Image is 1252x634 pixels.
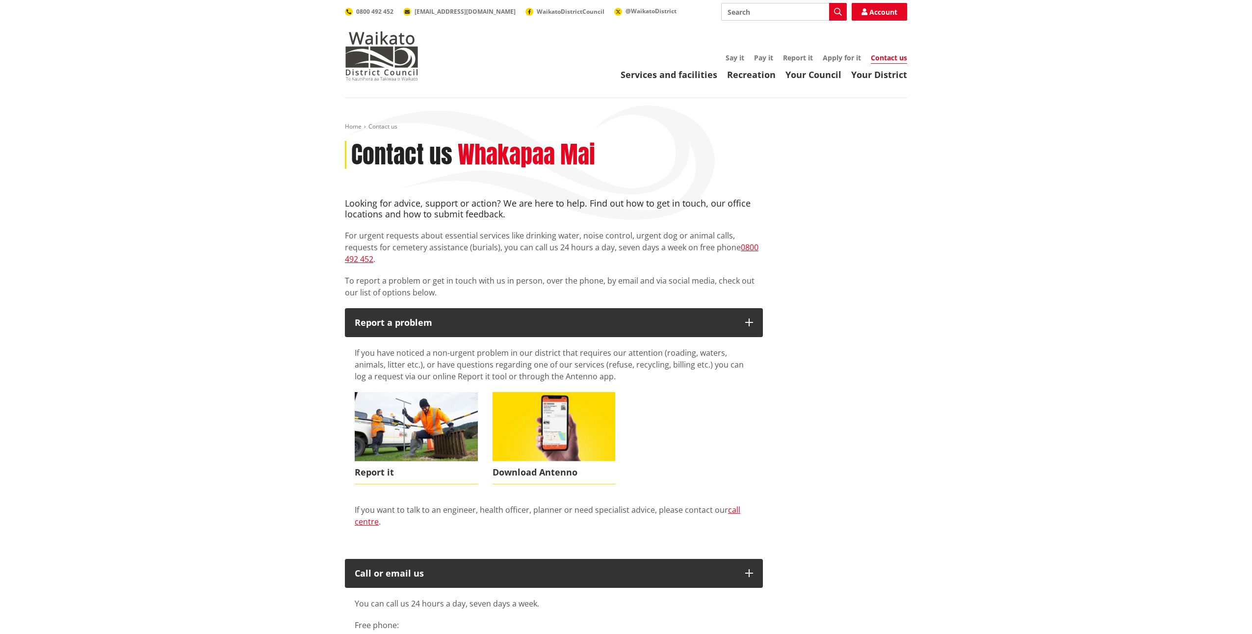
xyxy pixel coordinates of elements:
a: Download Antenno [493,392,616,484]
span: Contact us [368,122,397,131]
span: 0800 492 452 [356,7,393,16]
a: Say it [726,53,744,62]
a: Your Council [785,69,841,80]
span: [EMAIL_ADDRESS][DOMAIN_NAME] [415,7,516,16]
a: Home [345,122,362,131]
a: 0800 492 452 [345,242,758,264]
a: Account [852,3,907,21]
img: Waikato District Council - Te Kaunihera aa Takiwaa o Waikato [345,31,418,80]
h4: Looking for advice, support or action? We are here to help. Find out how to get in touch, our off... [345,198,763,219]
a: Services and facilities [621,69,717,80]
a: Recreation [727,69,776,80]
a: Report it [783,53,813,62]
div: Call or email us [355,569,735,579]
p: Report a problem [355,318,735,328]
nav: breadcrumb [345,123,907,131]
span: Download Antenno [493,461,616,484]
span: @WaikatoDistrict [626,7,677,15]
span: Report it [355,461,478,484]
p: You can call us 24 hours a day, seven days a week. [355,598,753,609]
a: [EMAIL_ADDRESS][DOMAIN_NAME] [403,7,516,16]
a: Your District [851,69,907,80]
a: Pay it [754,53,773,62]
a: @WaikatoDistrict [614,7,677,15]
h1: Contact us [351,141,452,169]
button: Call or email us [345,559,763,588]
span: If you have noticed a non-urgent problem in our district that requires our attention (roading, wa... [355,347,744,382]
a: Report it [355,392,478,484]
a: call centre [355,504,740,527]
p: To report a problem or get in touch with us in person, over the phone, by email and via social me... [345,275,763,298]
h2: Whakapaa Mai [458,141,595,169]
input: Search input [721,3,847,21]
img: Report it [355,392,478,461]
a: 0800 492 452 [345,7,393,16]
span: WaikatoDistrictCouncil [537,7,604,16]
p: For urgent requests about essential services like drinking water, noise control, urgent dog or an... [345,230,763,265]
a: WaikatoDistrictCouncil [525,7,604,16]
button: Report a problem [345,308,763,338]
a: Apply for it [823,53,861,62]
div: If you want to talk to an engineer, health officer, planner or need specialist advice, please con... [355,504,753,539]
a: Contact us [871,53,907,64]
img: Antenno [493,392,616,461]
